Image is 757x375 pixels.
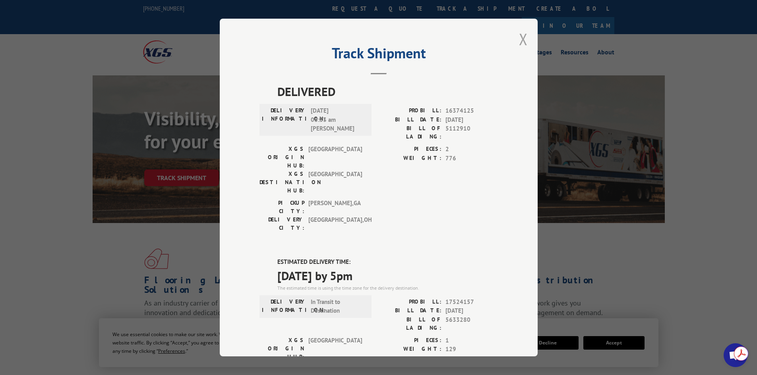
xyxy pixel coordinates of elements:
span: [GEOGRAPHIC_DATA] [308,336,362,361]
label: PIECES: [379,336,441,345]
label: PIECES: [379,145,441,154]
label: WEIGHT: [379,154,441,163]
span: DELIVERED [277,83,498,100]
label: PICKUP CITY: [259,199,304,215]
div: The estimated time is using the time zone for the delivery destination. [277,285,498,292]
label: XGS ORIGIN HUB: [259,336,304,361]
span: [GEOGRAPHIC_DATA] [308,170,362,195]
label: XGS DESTINATION HUB: [259,170,304,195]
div: Open chat [724,343,747,367]
label: BILL OF LADING: [379,124,441,141]
span: [DATE] by 5pm [277,267,498,285]
label: XGS ORIGIN HUB: [259,145,304,170]
label: ESTIMATED DELIVERY TIME: [277,258,498,267]
span: 17524157 [445,298,498,307]
span: 2 [445,145,498,154]
span: [DATE] 08:33 am [PERSON_NAME] [311,106,364,133]
span: 16374125 [445,106,498,115]
label: BILL DATE: [379,115,441,125]
span: [DATE] [445,306,498,315]
span: 776 [445,154,498,163]
span: 5112910 [445,124,498,141]
label: WEIGHT: [379,345,441,354]
label: DELIVERY INFORMATION: [262,106,307,133]
span: [GEOGRAPHIC_DATA] [308,145,362,170]
span: In Transit to Destination [311,298,364,315]
h2: Track Shipment [259,48,498,63]
button: Close modal [519,29,528,50]
span: [PERSON_NAME] , GA [308,199,362,215]
span: 129 [445,345,498,354]
label: BILL OF LADING: [379,315,441,332]
label: BILL DATE: [379,306,441,315]
label: DELIVERY CITY: [259,215,304,232]
label: PROBILL: [379,106,441,115]
label: PROBILL: [379,298,441,307]
span: [GEOGRAPHIC_DATA] , OH [308,215,362,232]
span: [DATE] [445,115,498,125]
span: 1 [445,336,498,345]
span: 5633280 [445,315,498,332]
label: DELIVERY INFORMATION: [262,298,307,315]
